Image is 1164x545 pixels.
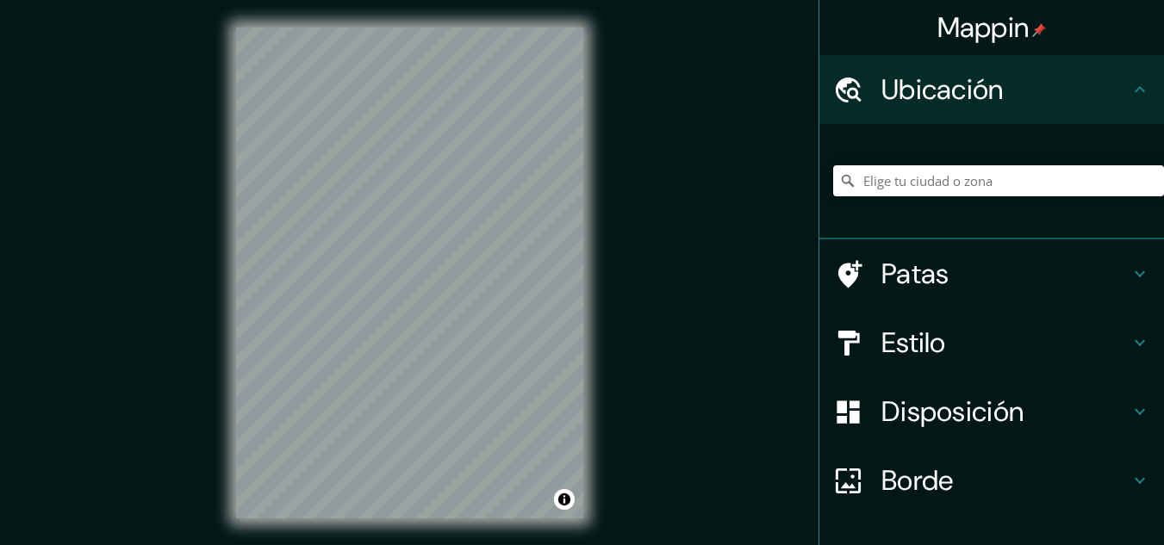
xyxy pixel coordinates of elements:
button: Activar o desactivar atribución [554,489,575,510]
canvas: Mapa [236,28,583,518]
div: Borde [819,446,1164,515]
div: Estilo [819,308,1164,377]
font: Disposición [881,393,1024,430]
font: Mappin [937,9,1030,46]
div: Ubicación [819,55,1164,124]
img: pin-icon.png [1032,23,1046,37]
input: Elige tu ciudad o zona [833,165,1164,196]
div: Patas [819,239,1164,308]
font: Borde [881,462,954,499]
div: Disposición [819,377,1164,446]
font: Estilo [881,325,946,361]
font: Patas [881,256,949,292]
font: Ubicación [881,71,1004,108]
